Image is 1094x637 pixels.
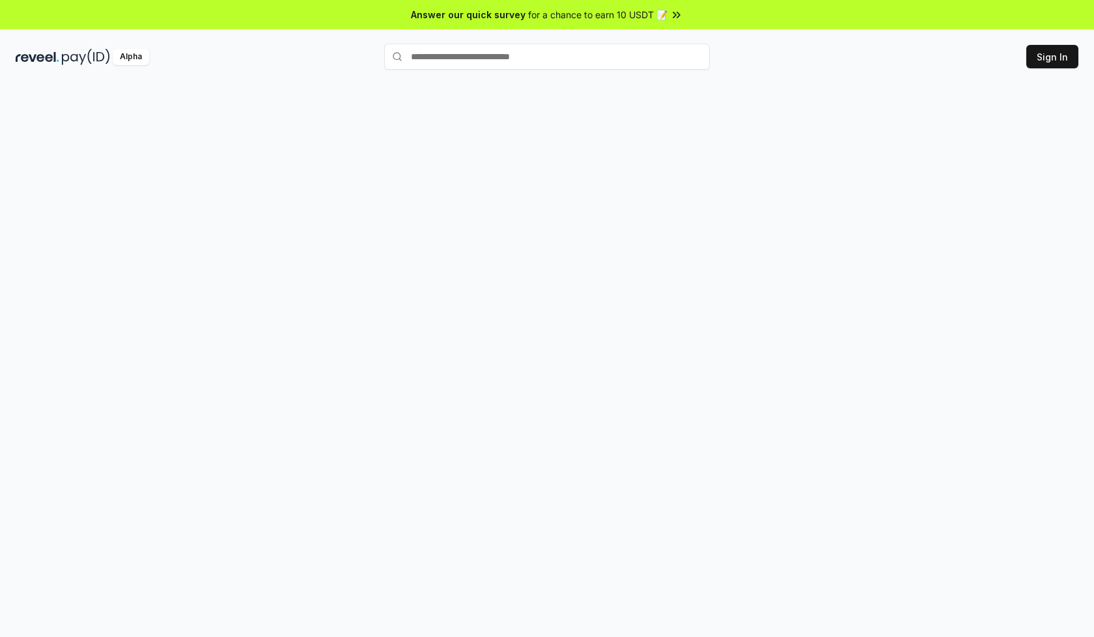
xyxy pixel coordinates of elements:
[411,8,526,21] span: Answer our quick survey
[62,49,110,65] img: pay_id
[528,8,667,21] span: for a chance to earn 10 USDT 📝
[1026,45,1078,68] button: Sign In
[113,49,149,65] div: Alpha
[16,49,59,65] img: reveel_dark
